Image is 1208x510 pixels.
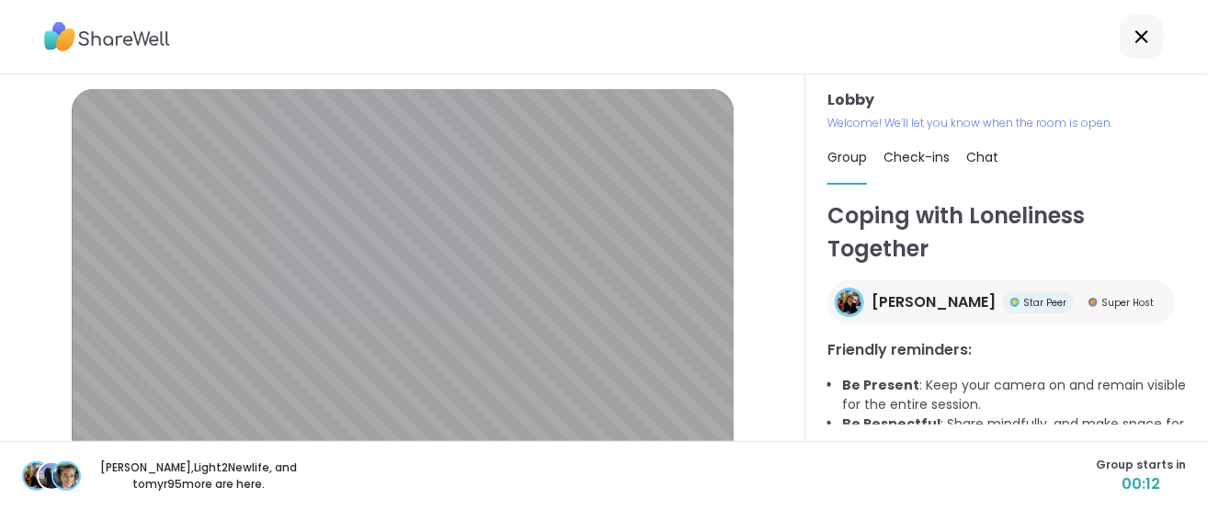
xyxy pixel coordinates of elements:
[842,376,1186,414] li: : Keep your camera on and remain visible for the entire session.
[1096,473,1186,495] span: 00:12
[827,280,1176,324] a: Judy[PERSON_NAME]Star PeerStar PeerSuper HostSuper Host
[872,291,996,313] span: [PERSON_NAME]
[53,463,79,489] img: tomyr95
[842,414,1186,453] li: : Share mindfully, and make space for everyone to share!
[96,459,302,493] p: [PERSON_NAME] , Light2Newlife , and tomyr95 more are here.
[827,148,867,166] span: Group
[966,148,998,166] span: Chat
[827,115,1186,131] p: Welcome! We’ll let you know when the room is open.
[1010,298,1020,307] img: Star Peer
[1101,296,1154,310] span: Super Host
[44,16,170,58] img: ShareWell Logo
[827,89,1186,111] h3: Lobby
[1096,457,1186,473] span: Group starts in
[827,199,1186,266] h1: Coping with Loneliness Together
[1088,298,1098,307] img: Super Host
[24,463,50,489] img: Judy
[883,148,950,166] span: Check-ins
[827,339,1186,361] h3: Friendly reminders:
[838,290,861,314] img: Judy
[842,414,940,433] b: Be Respectful
[1023,296,1066,310] span: Star Peer
[842,376,919,394] b: Be Present
[39,463,64,489] img: Light2Newlife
